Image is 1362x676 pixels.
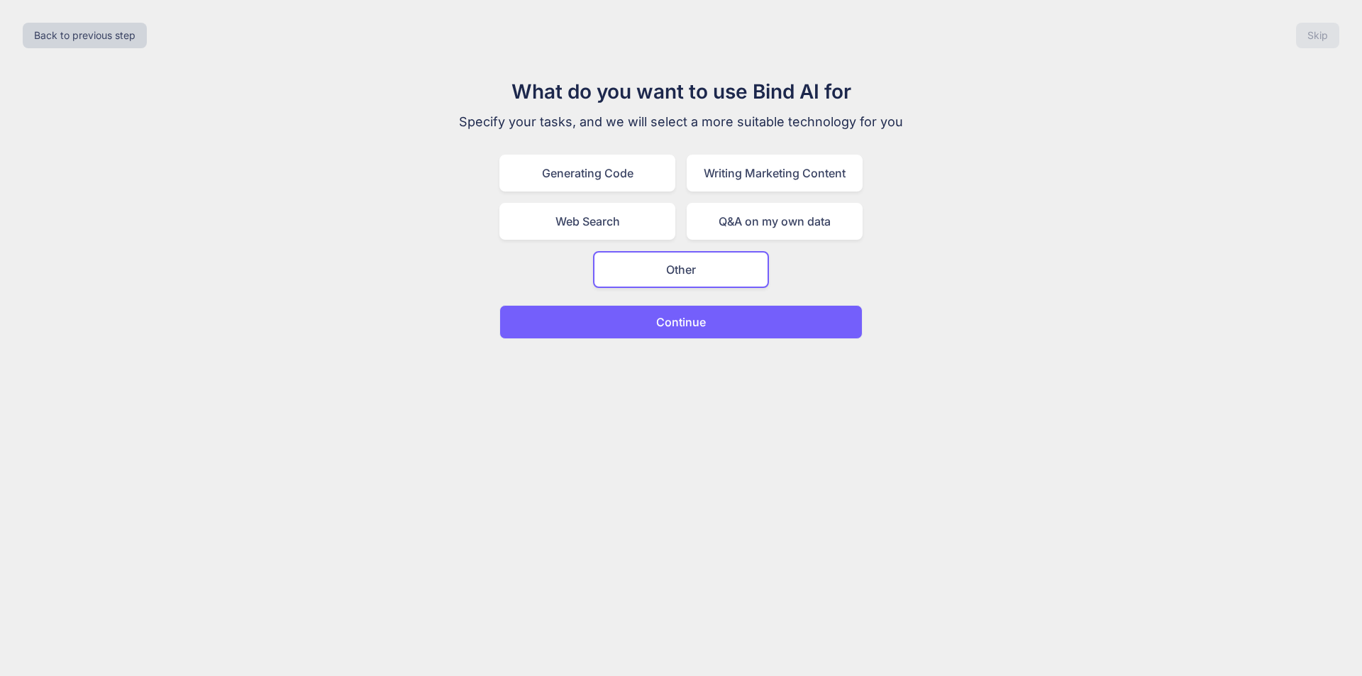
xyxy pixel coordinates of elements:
[687,203,863,240] div: Q&A on my own data
[499,203,675,240] div: Web Search
[23,23,147,48] button: Back to previous step
[656,314,706,331] p: Continue
[499,305,863,339] button: Continue
[443,77,919,106] h1: What do you want to use Bind AI for
[443,112,919,132] p: Specify your tasks, and we will select a more suitable technology for you
[499,155,675,192] div: Generating Code
[687,155,863,192] div: Writing Marketing Content
[1296,23,1339,48] button: Skip
[593,251,769,288] div: Other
